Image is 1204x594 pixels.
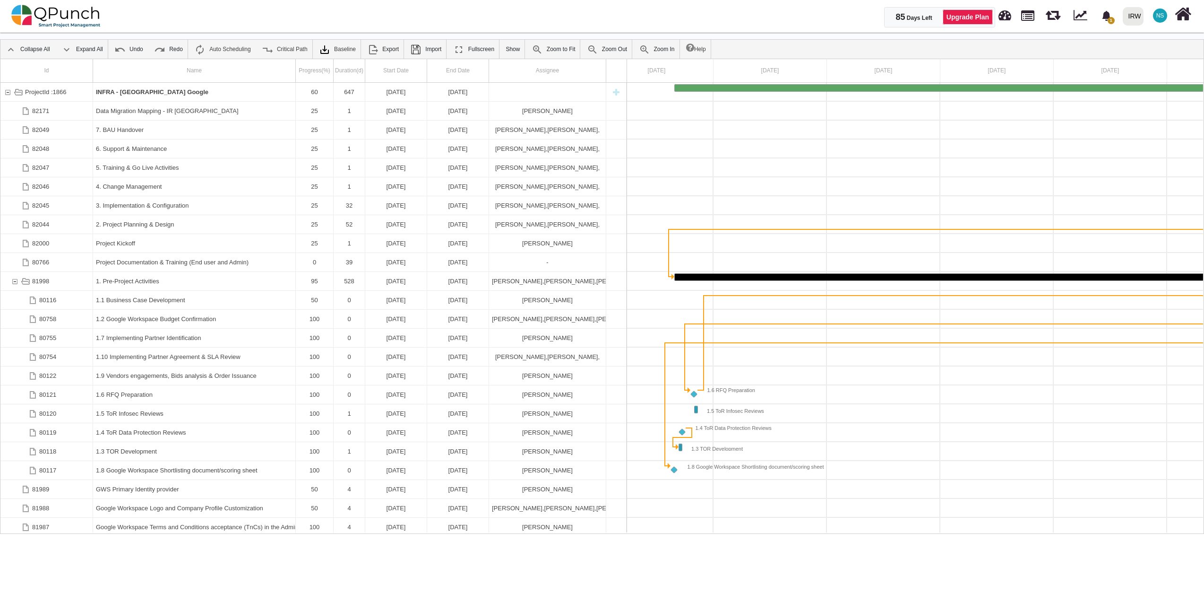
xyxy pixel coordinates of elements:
div: 25-02-2024 [427,404,489,423]
i: Home [1175,5,1191,23]
div: 1 [334,158,365,177]
div: Project Documentation & Training (End user and Admin) [93,253,296,271]
div: 82044 [0,215,93,234]
div: 25 [296,140,334,158]
div: May, 2024 [940,59,1054,82]
div: 27-11-2025 [427,83,489,101]
div: 4 [334,499,365,517]
div: 100 [296,310,334,328]
div: 80116 [0,291,93,309]
div: Task: 1. Pre-Project Activities Start date: 20-02-2024 End date: 31-07-2025 [0,272,627,291]
a: Auto Scheduling [189,40,255,59]
div: 39 [334,253,365,271]
a: Baseline [314,40,361,59]
div: 82000 [0,234,93,253]
div: Task: 1.8 Google Workspace Shortlisting document/scoring sheet Start date: 20-02-2024 End date: 2... [0,461,627,480]
div: Data Migration Mapping - IR [GEOGRAPHIC_DATA] [96,102,292,120]
div: 25 [296,234,334,253]
div: 11-09-2025 [427,158,489,177]
img: ic_collapse_all_24.42ac041.png [5,44,17,55]
div: Assignee [489,59,606,82]
div: 100 [296,348,334,366]
div: Qasim Munir [489,480,606,498]
div: 27-07-2025 [427,348,489,366]
div: 528 [334,272,365,290]
div: 80118 [0,442,93,461]
div: 50 [296,480,334,498]
div: ProjectId :1866 [0,83,93,101]
div: 80754 [0,348,93,366]
div: 25-08-2025 [427,177,489,196]
div: Google Workspace Logo and Company Profile Customization [93,499,296,517]
span: Dashboard [998,6,1011,20]
div: 31-07-2025 [427,367,489,385]
div: [DATE] [430,140,486,158]
div: Francis Ndichu [489,234,606,253]
div: Task: Project Kickoff Start date: 19-08-2025 End date: 19-08-2025 [0,234,627,253]
div: 21-02-2024 [365,442,427,461]
img: ic_fullscreen_24.81ea589.png [453,44,464,55]
div: Francis Ndichu,Aamar Qayum,Mohammed Zabhier, [489,348,606,366]
div: 82046 [32,177,49,196]
div: [DATE] [430,121,486,139]
div: 1.4 ToR Data Protection Reviews [93,423,296,442]
div: 21-08-2025 [427,102,489,120]
div: 15-09-2025 [427,140,489,158]
div: 100 [296,404,334,423]
div: Francis Ndichu,Aamar Qayum, [489,140,606,158]
div: 0 [334,348,365,366]
div: 01-07-2025 [365,215,427,234]
div: [DATE] [430,102,486,120]
div: February, 2024 [600,59,714,82]
a: Critical Path [257,40,312,59]
div: Task: 1.4 ToR Data Protection Reviews Start date: 22-02-2024 End date: 22-02-2024 [0,423,627,442]
div: Francis Ndichu [489,367,606,385]
div: New task [609,83,623,101]
div: [PERSON_NAME],[PERSON_NAME], [492,177,603,196]
div: 100 [296,461,334,480]
div: 20-02-2024 [427,461,489,480]
span: NS [1156,13,1164,18]
a: Import [405,40,446,59]
div: 6. Support & Maintenance [96,140,292,158]
div: 27-07-2025 [365,348,427,366]
a: Zoom Out [582,40,632,59]
div: 21-08-2025 [365,102,427,120]
div: 0 [334,385,365,404]
div: 1 [334,404,365,423]
div: 1 [336,140,362,158]
div: 0 [334,310,365,328]
div: 21-08-2025 [427,499,489,517]
div: End Date [427,59,489,82]
div: 25 [296,215,334,234]
div: [PERSON_NAME],[PERSON_NAME], [492,121,603,139]
div: 81998 [0,272,93,290]
div: 0 [334,367,365,385]
div: Task: 4. Change Management Start date: 25-08-2025 End date: 25-08-2025 [0,177,627,196]
div: Task: 1.3 TOR Development Start date: 21-02-2024 End date: 21-02-2024 [0,442,627,461]
div: 1 [336,102,362,120]
div: Task: INFRA - Sudan Google Start date: 20-02-2024 End date: 27-11-2025 [0,83,627,102]
a: Show [501,40,525,59]
div: 100 [296,385,334,404]
img: ic_zoom_in.48fceee.png [639,44,650,55]
div: 82048 [32,140,49,158]
div: 50 [296,499,334,517]
div: 4 [334,480,365,498]
div: 80120 [0,404,93,423]
div: 82047 [32,158,49,177]
div: 25 [299,177,330,196]
a: Redo [149,40,188,59]
div: 6. Support & Maintenance [93,140,296,158]
div: 25 [296,158,334,177]
div: 81988 [0,499,93,517]
div: 22-02-2024 [365,423,427,442]
div: 25 [299,140,330,158]
div: [DATE] [368,83,424,101]
div: 1.7 Implementing Partner Identification [93,329,296,347]
div: 4. Change Management [96,177,292,196]
div: 11-09-2025 [427,196,489,215]
div: Francis Ndichu,Aamar Qayum, [489,158,606,177]
div: IRW [1128,8,1141,25]
div: 25-02-2024 [365,385,427,404]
